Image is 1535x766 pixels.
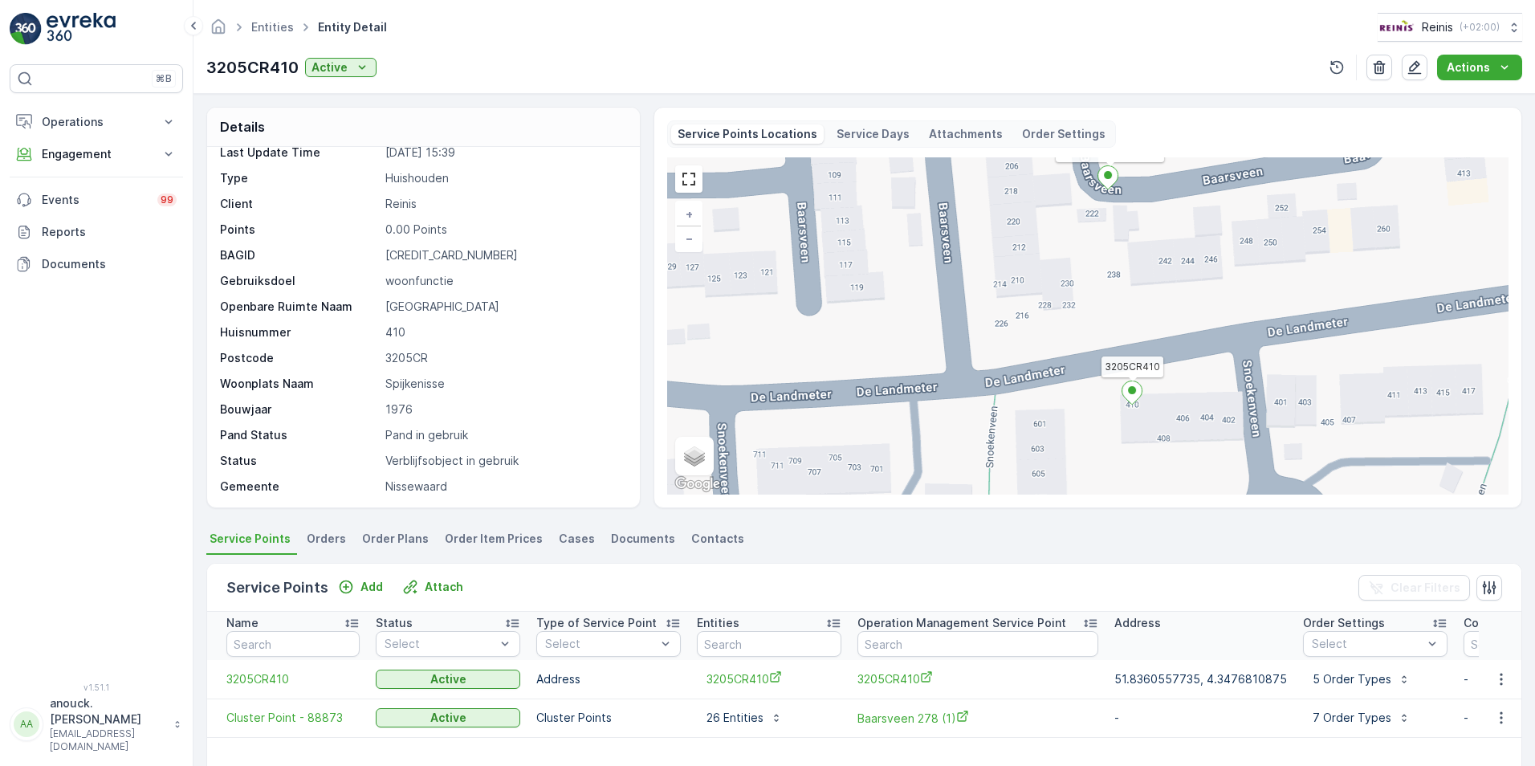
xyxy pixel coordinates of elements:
span: Order Item Prices [445,531,543,547]
span: Contacts [691,531,744,547]
a: Open this area in Google Maps (opens a new window) [671,474,724,495]
p: woonfunctie [385,273,623,289]
p: Attach [425,579,463,595]
p: Last Update Time [220,145,379,161]
p: Details [220,117,265,136]
p: Nissewaard [385,479,623,495]
p: Status [220,453,379,469]
button: Add [332,577,389,597]
p: Type [220,170,379,186]
p: [EMAIL_ADDRESS][DOMAIN_NAME] [50,727,165,753]
p: Gemeente [220,479,379,495]
p: Select [385,636,495,652]
input: Search [857,631,1098,657]
p: Service Points Locations [678,126,817,142]
a: Layers [677,438,712,474]
span: Service Points [210,531,291,547]
a: 3205CR410 [226,671,360,687]
button: Reinis(+02:00) [1378,13,1522,42]
input: Search [226,631,360,657]
button: AAanouck.[PERSON_NAME][EMAIL_ADDRESS][DOMAIN_NAME] [10,695,183,753]
p: Add [360,579,383,595]
button: Active [305,58,377,77]
p: Pand Status [220,427,379,443]
p: Verblijfsobject in gebruik [385,453,623,469]
div: AA [14,711,39,737]
p: Client [220,196,379,212]
p: Pand in gebruik [385,427,623,443]
p: ( +02:00 ) [1460,21,1500,34]
a: View Fullscreen [677,167,701,191]
p: Documents [42,256,177,272]
p: Service Days [837,126,910,142]
p: [CREDIT_CARD_NUMBER] [385,247,623,263]
p: 26 Entities [706,710,763,726]
p: 3205CR [385,350,623,366]
a: Zoom Out [677,226,701,251]
p: 1976 [385,401,623,418]
img: logo_light-DOdMpM7g.png [47,13,116,45]
button: Actions [1437,55,1522,80]
p: Bouwjaar [220,401,379,418]
p: Address [536,671,681,687]
a: 3205CR410 [706,670,832,687]
a: Baarsveen 278 (1) [857,710,1098,727]
a: Documents [10,248,183,280]
p: Spijkenisse [385,376,623,392]
p: Type of Service Point [536,615,657,631]
td: - [1106,699,1295,737]
a: Zoom In [677,202,701,226]
p: Select [1312,636,1423,652]
a: Reports [10,216,183,248]
button: 5 Order Types [1303,666,1420,692]
p: Status [376,615,413,631]
span: Order Plans [362,531,429,547]
p: Name [226,615,259,631]
p: Cluster Points [536,710,681,726]
a: 3205CR410 [857,670,1098,687]
p: Reinis [1422,19,1453,35]
p: Active [430,710,466,726]
p: 99 [161,194,173,206]
button: 7 Order Types [1303,705,1420,731]
p: Clear Filters [1390,580,1460,596]
span: Orders [307,531,346,547]
a: Entities [251,20,294,34]
span: v 1.51.1 [10,682,183,692]
button: Clear Filters [1358,575,1470,601]
p: Events [42,192,148,208]
button: 26 Entities [697,705,792,731]
p: 51.8360557735, 4.3476810875 [1114,671,1287,687]
p: Entities [697,615,739,631]
span: + [686,207,693,221]
a: Homepage [210,24,227,38]
p: 7 Order Types [1313,710,1391,726]
p: Service Points [226,577,328,599]
span: Documents [611,531,675,547]
p: Order Settings [1303,615,1385,631]
p: ⌘B [156,72,172,85]
p: Openbare Ruimte Naam [220,299,379,315]
a: Cluster Point - 88873 [226,710,360,726]
p: Active [311,59,348,75]
p: Address [1114,615,1161,631]
p: 410 [385,324,623,340]
p: Operations [42,114,151,130]
span: Entity Detail [315,19,390,35]
p: Engagement [42,146,151,162]
p: Huisnummer [220,324,379,340]
input: Search [697,631,841,657]
span: Cases [559,531,595,547]
p: Actions [1447,59,1490,75]
p: Select [545,636,656,652]
p: Order Settings [1022,126,1105,142]
a: Events99 [10,184,183,216]
p: [GEOGRAPHIC_DATA] [385,299,623,315]
p: 0.00 Points [385,222,623,238]
p: Points [220,222,379,238]
p: Operation Management Service Point [857,615,1066,631]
